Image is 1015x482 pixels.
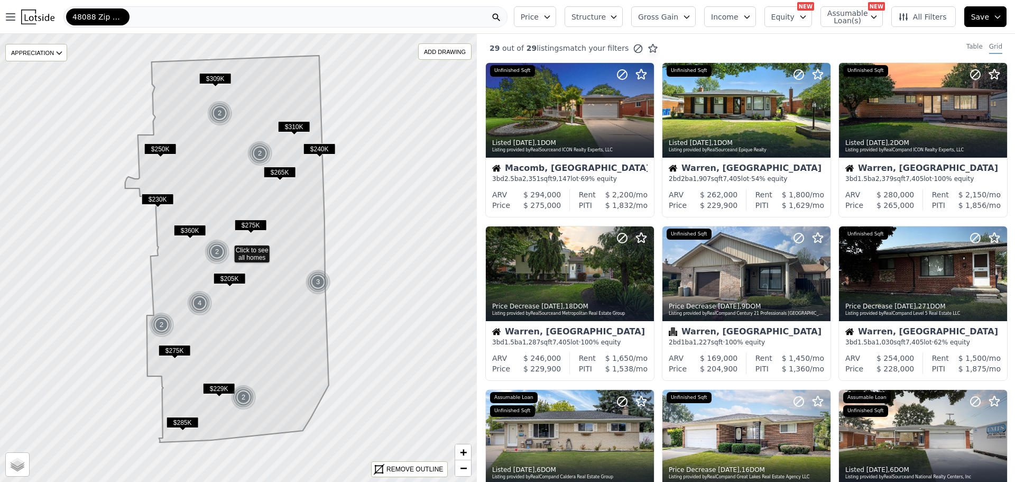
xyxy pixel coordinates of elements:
[523,190,561,199] span: $ 294,000
[845,200,863,211] div: Price
[552,339,570,346] span: 7,405
[845,164,1001,175] div: Warren, [GEOGRAPHIC_DATA]
[932,189,949,200] div: Rent
[845,353,860,363] div: ARV
[755,353,772,363] div: Rent
[843,405,888,417] div: Unfinished Sqft
[214,273,246,288] div: $205K
[669,328,677,336] img: Condominium
[958,365,986,373] span: $ 1,875
[891,6,956,27] button: All Filters
[771,12,795,22] span: Equity
[492,328,501,336] img: House
[845,302,1002,311] div: Price Decrease , 271 DOM
[303,143,336,154] span: $240K
[868,2,885,11] div: NEW
[700,354,737,362] span: $ 169,000
[207,101,233,126] div: 2
[149,312,174,338] div: 2
[541,303,563,310] time: 2025-08-19 04:46
[306,269,331,295] img: g1.png
[142,194,174,209] div: $230K
[845,175,1001,183] div: 3 bd 1.5 ba sqft lot · 100% equity
[199,73,232,88] div: $309K
[203,383,235,398] div: $229K
[700,365,737,373] span: $ 204,900
[596,189,648,200] div: /mo
[278,121,310,137] div: $310K
[492,164,501,172] img: House
[971,12,989,22] span: Save
[455,460,471,476] a: Zoom out
[669,302,825,311] div: Price Decrease , 9 DOM
[492,328,648,338] div: Warren, [GEOGRAPHIC_DATA]
[72,12,123,22] span: 48088 Zip Code
[492,302,649,311] div: Price Decrease , 18 DOM
[845,474,1002,480] div: Listing provided by RealSource and National Realty Centers, Inc
[669,363,687,374] div: Price
[207,101,233,126] img: g1.png
[214,273,246,284] span: $205K
[605,190,633,199] span: $ 2,200
[949,189,1001,200] div: /mo
[949,353,1001,363] div: /mo
[565,6,623,27] button: Structure
[700,190,737,199] span: $ 262,000
[876,354,914,362] span: $ 254,000
[669,147,825,153] div: Listing provided by RealSource and Epique Realty
[235,220,267,235] div: $275K
[6,453,29,476] a: Layers
[669,311,825,317] div: Listing provided by RealComp and Century 21 Professionals [GEOGRAPHIC_DATA]
[522,175,540,183] span: 2,351
[513,139,535,147] time: 2025-08-20 16:59
[906,175,924,183] span: 7,405
[159,345,191,360] div: $275K
[492,164,648,175] div: Macomb, [GEOGRAPHIC_DATA]
[782,201,810,210] span: $ 1,629
[631,6,696,27] button: Gross Gain
[945,200,1001,211] div: /mo
[159,345,191,356] span: $275K
[669,189,684,200] div: ARV
[667,229,712,240] div: Unfinished Sqft
[690,139,712,147] time: 2025-08-20 12:47
[592,200,648,211] div: /mo
[460,445,467,459] span: +
[419,44,471,59] div: ADD DRAWING
[492,147,649,153] div: Listing provided by RealSource and ICON Realty Experts, LLC
[769,363,824,374] div: /mo
[490,392,538,404] div: Assumable Loan
[838,226,1007,381] a: Price Decrease [DATE],271DOMListing provided byRealCompand Level 5 Real Estate LLCUnfinished Sqft...
[605,365,633,373] span: $ 1,538
[945,363,1001,374] div: /mo
[845,189,860,200] div: ARV
[838,62,1007,217] a: Listed [DATE],2DOMListing provided byRealCompand ICON Realty Experts, LLCUnfinished SqftHouseWarr...
[723,175,741,183] span: 7,405
[669,139,825,147] div: Listed , 1 DOM
[513,466,535,474] time: 2025-08-15 17:42
[845,147,1002,153] div: Listing provided by RealComp and ICON Realty Experts, LLC
[845,311,1002,317] div: Listing provided by RealComp and Level 5 Real Estate LLC
[876,201,914,210] span: $ 265,000
[306,269,331,295] div: 3
[203,383,235,394] span: $229K
[264,167,296,182] div: $265K
[845,363,863,374] div: Price
[492,363,510,374] div: Price
[989,42,1002,54] div: Grid
[514,6,556,27] button: Price
[492,474,649,480] div: Listing provided by RealComp and Caldera Real Estate Group
[167,417,199,432] div: $285K
[772,189,824,200] div: /mo
[797,2,814,11] div: NEW
[149,312,175,338] img: g1.png
[521,12,539,22] span: Price
[523,354,561,362] span: $ 246,000
[638,12,678,22] span: Gross Gain
[199,73,232,84] span: $309K
[667,65,712,77] div: Unfinished Sqft
[596,353,648,363] div: /mo
[704,6,756,27] button: Income
[579,189,596,200] div: Rent
[764,6,812,27] button: Equity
